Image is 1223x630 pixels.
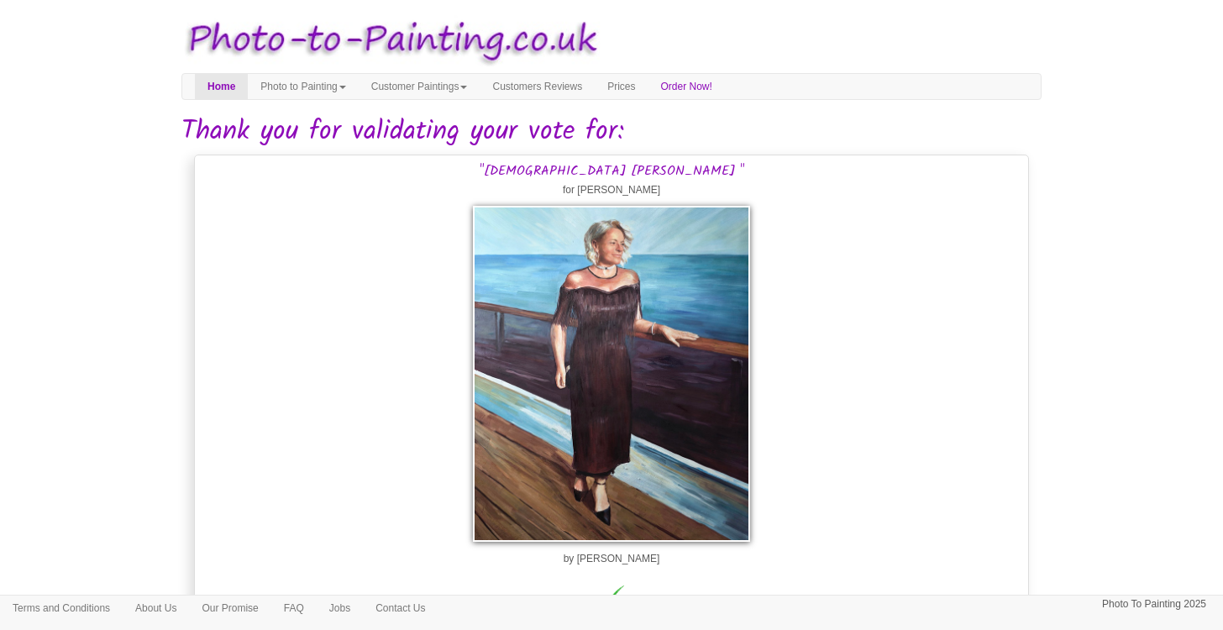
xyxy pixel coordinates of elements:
p: by [PERSON_NAME] [199,550,1024,568]
a: Customers Reviews [480,74,595,99]
img: Photo to Painting [173,8,603,73]
a: Contact Us [363,596,438,621]
a: FAQ [271,596,317,621]
p: Photo To Painting 2025 [1102,596,1206,613]
div: for [PERSON_NAME] [194,155,1029,615]
a: Photo to Painting [248,74,358,99]
a: Our Promise [189,596,270,621]
a: Order Now! [648,74,725,99]
a: Jobs [317,596,363,621]
img: tick.gif [597,585,626,610]
h1: Thank you for validating your vote for: [181,117,1042,146]
a: Customer Paintings [359,74,480,99]
a: About Us [123,596,189,621]
img: Lady Julija Stefanoviciene [473,206,749,542]
h3: "[DEMOGRAPHIC_DATA] [PERSON_NAME] " [199,164,1024,179]
a: Home [195,74,248,99]
a: Prices [595,74,648,99]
